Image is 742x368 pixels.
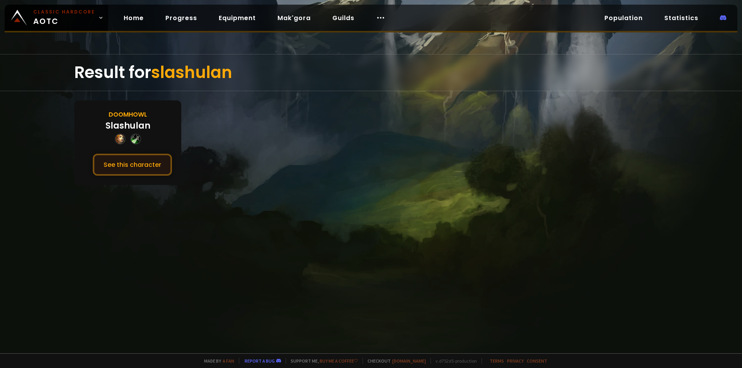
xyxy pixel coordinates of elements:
a: Population [598,10,649,26]
a: Statistics [658,10,705,26]
a: Report a bug [245,358,275,364]
a: [DOMAIN_NAME] [392,358,426,364]
a: Buy me a coffee [320,358,358,364]
button: See this character [93,154,172,176]
a: Classic HardcoreAOTC [5,5,108,31]
span: Checkout [362,358,426,364]
a: Mak'gora [271,10,317,26]
a: Privacy [507,358,524,364]
div: Slashulan [106,119,150,132]
a: Terms [490,358,504,364]
a: Home [117,10,150,26]
div: Result for [74,54,668,91]
a: a fan [223,358,234,364]
span: Support me, [286,358,358,364]
span: Made by [199,358,234,364]
a: Consent [527,358,547,364]
div: Doomhowl [109,110,147,119]
small: Classic Hardcore [33,8,95,15]
a: Progress [159,10,203,26]
span: v. d752d5 - production [431,358,477,364]
a: Equipment [213,10,262,26]
span: slashulan [151,61,232,84]
span: AOTC [33,8,95,27]
a: Guilds [326,10,361,26]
